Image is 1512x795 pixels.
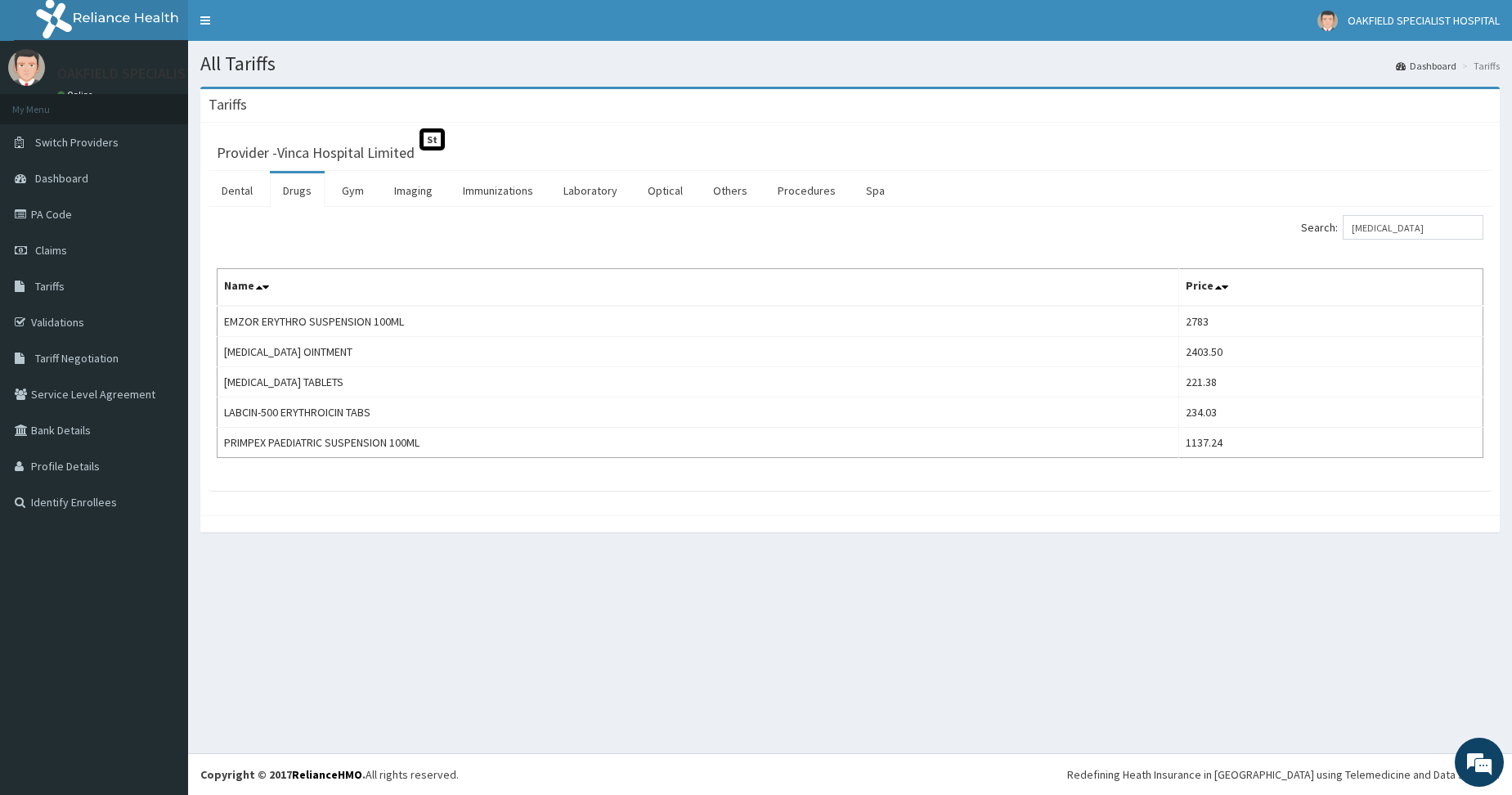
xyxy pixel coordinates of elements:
label: Search: [1301,215,1483,240]
a: Laboratory [550,173,630,208]
td: EMZOR ERYTHRO SUSPENSION 100ML [218,306,1179,337]
span: Tariff Negotiation [35,351,119,366]
h3: Provider - Vinca Hospital Limited [217,146,415,160]
span: Claims [35,243,67,258]
span: OAKFIELD SPECIALIST HOSPITAL [1348,13,1500,28]
th: Price [1178,269,1483,307]
p: OAKFIELD SPECIALIST HOSPITAL [57,66,262,81]
a: Optical [635,173,696,208]
span: Switch Providers [35,135,119,150]
a: Imaging [381,173,446,208]
div: Redefining Heath Insurance in [GEOGRAPHIC_DATA] using Telemedicine and Data Science! [1067,766,1500,783]
a: Drugs [270,173,325,208]
a: Immunizations [450,173,546,208]
td: [MEDICAL_DATA] OINTMENT [218,337,1179,367]
h1: All Tariffs [200,53,1500,74]
h3: Tariffs [209,97,247,112]
td: 221.38 [1178,367,1483,397]
img: User Image [8,49,45,86]
th: Name [218,269,1179,307]
strong: Copyright © 2017 . [200,767,366,782]
td: PRIMPEX PAEDIATRIC SUSPENSION 100ML [218,428,1179,458]
a: Procedures [765,173,849,208]
td: 234.03 [1178,397,1483,428]
td: LABCIN-500 ERYTHROICIN TABS [218,397,1179,428]
a: Online [57,89,96,101]
li: Tariffs [1458,59,1500,73]
a: Dental [209,173,266,208]
td: 1137.24 [1178,428,1483,458]
input: Search: [1343,215,1483,240]
img: User Image [1317,11,1338,31]
span: Dashboard [35,171,88,186]
a: Spa [853,173,898,208]
a: Dashboard [1396,59,1456,73]
footer: All rights reserved. [188,753,1512,795]
td: 2403.50 [1178,337,1483,367]
span: Tariffs [35,279,65,294]
a: Gym [329,173,377,208]
td: 2783 [1178,306,1483,337]
span: St [420,128,445,150]
a: RelianceHMO [292,767,362,782]
td: [MEDICAL_DATA] TABLETS [218,367,1179,397]
a: Others [700,173,760,208]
